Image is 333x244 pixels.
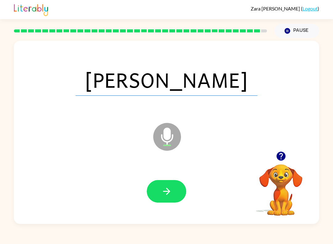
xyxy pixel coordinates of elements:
[251,6,301,11] span: Zara [PERSON_NAME]
[302,6,318,11] a: Logout
[14,2,48,16] img: Literably
[250,155,312,217] video: Your browser must support playing .mp4 files to use Literably. Please try using another browser.
[274,24,319,38] button: Pause
[76,64,257,96] span: [PERSON_NAME]
[251,6,319,11] div: ( )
